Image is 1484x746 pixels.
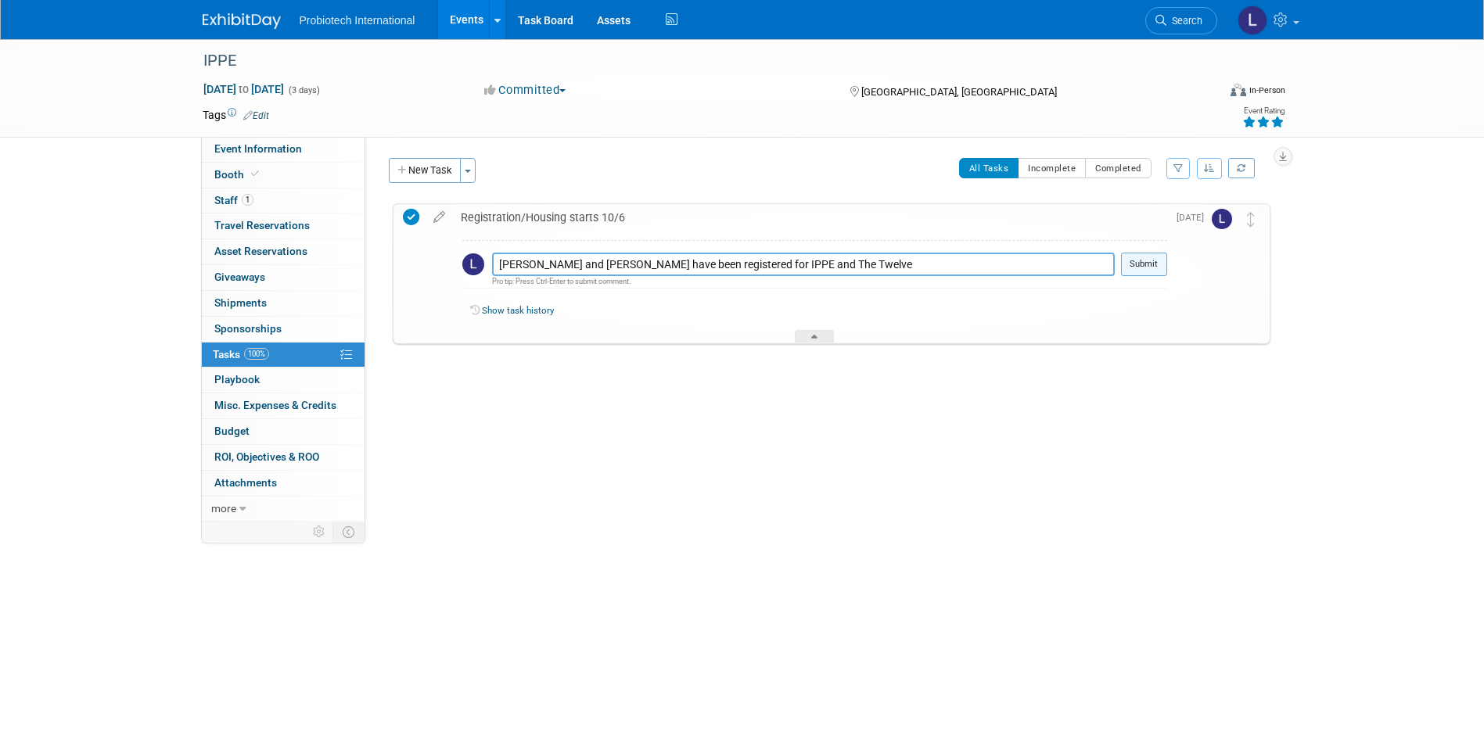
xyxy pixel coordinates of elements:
div: Event Rating [1242,107,1285,115]
span: Event Information [214,142,302,155]
button: Committed [479,82,572,99]
button: Completed [1085,158,1152,178]
span: Tasks [213,348,269,360]
i: Move task [1247,212,1255,227]
span: Shipments [214,296,267,309]
span: 1 [242,194,253,206]
td: Toggle Event Tabs [332,522,365,542]
span: Search [1166,15,1202,27]
a: Edit [243,110,269,121]
a: Asset Reservations [202,239,365,264]
td: Tags [203,107,269,123]
a: Misc. Expenses & Credits [202,393,365,418]
div: Event Format [1125,81,1286,105]
a: ROI, Objectives & ROO [202,445,365,470]
span: Attachments [214,476,277,489]
span: Booth [214,168,262,181]
span: Staff [214,194,253,206]
img: Lisa Bell [1212,209,1232,229]
span: Giveaways [214,271,265,283]
span: to [236,83,251,95]
a: Attachments [202,471,365,496]
span: 100% [244,348,269,360]
a: Sponsorships [202,317,365,342]
span: [DATE] [1177,212,1212,223]
span: Budget [214,425,250,437]
span: Travel Reservations [214,219,310,231]
a: Budget [202,419,365,444]
span: Misc. Expenses & Credits [214,399,336,411]
span: ROI, Objectives & ROO [214,450,319,463]
span: Playbook [214,373,260,386]
a: Search [1145,7,1217,34]
span: more [211,502,236,515]
a: edit [426,210,453,224]
a: Refresh [1228,158,1255,178]
span: Sponsorships [214,322,282,335]
a: Shipments [202,291,365,316]
button: Submit [1121,253,1167,276]
div: Registration/Housing starts 10/6 [453,204,1167,231]
img: Format-Inperson.png [1231,84,1246,96]
div: IPPE [198,47,1194,75]
span: (3 days) [287,85,320,95]
div: In-Person [1249,84,1285,96]
a: Giveaways [202,265,365,290]
div: Pro tip: Press Ctrl-Enter to submit comment. [492,276,1115,286]
a: more [202,497,365,522]
i: Booth reservation complete [251,170,259,178]
td: Personalize Event Tab Strip [306,522,333,542]
button: New Task [389,158,461,183]
a: Show task history [482,305,554,316]
img: Lisa Bell [1238,5,1267,35]
a: Staff1 [202,188,365,213]
a: Travel Reservations [202,213,365,239]
span: Asset Reservations [214,245,307,257]
img: ExhibitDay [203,13,281,29]
a: Event Information [202,137,365,162]
span: [DATE] [DATE] [203,82,285,96]
span: [GEOGRAPHIC_DATA], [GEOGRAPHIC_DATA] [861,86,1057,98]
img: Lisa Bell [462,253,484,275]
a: Playbook [202,368,365,393]
a: Tasks100% [202,343,365,368]
button: Incomplete [1018,158,1086,178]
button: All Tasks [959,158,1019,178]
span: Probiotech International [300,14,415,27]
a: Booth [202,163,365,188]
